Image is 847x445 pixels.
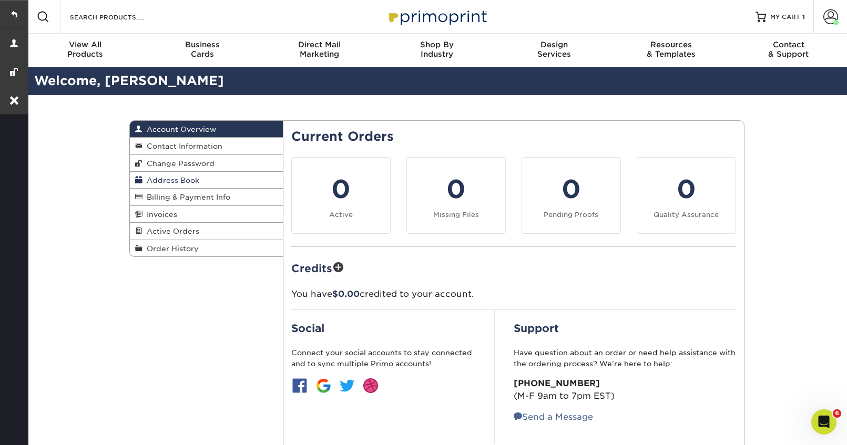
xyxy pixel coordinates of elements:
[130,240,283,256] a: Order History
[142,142,222,150] span: Contact Information
[291,288,736,301] p: You have credited to your account.
[514,378,600,388] strong: [PHONE_NUMBER]
[378,40,495,49] span: Shop By
[144,40,261,59] div: Cards
[261,40,378,59] div: Marketing
[514,322,736,335] h2: Support
[514,347,736,369] p: Have question about an order or need help assistance with the ordering process? We’re here to help:
[378,34,495,67] a: Shop ByIndustry
[291,377,308,394] img: btn-facebook.jpg
[130,189,283,205] a: Billing & Payment Info
[142,125,216,133] span: Account Overview
[261,34,378,67] a: Direct MailMarketing
[130,172,283,189] a: Address Book
[315,377,332,394] img: btn-google.jpg
[130,138,283,154] a: Contact Information
[291,347,475,369] p: Connect your social accounts to stay connected and to sync multiple Primo accounts!
[495,40,613,49] span: Design
[413,170,499,208] div: 0
[261,40,378,49] span: Direct Mail
[730,34,847,67] a: Contact& Support
[298,170,384,208] div: 0
[528,170,614,208] div: 0
[130,206,283,223] a: Invoices
[339,377,355,394] img: btn-twitter.jpg
[144,40,261,49] span: Business
[433,211,479,219] small: Missing Files
[613,40,730,59] div: & Templates
[142,176,199,184] span: Address Book
[495,40,613,59] div: Services
[544,211,598,219] small: Pending Proofs
[654,211,719,219] small: Quality Assurance
[26,71,847,91] h2: Welcome, [PERSON_NAME]
[142,227,199,235] span: Active Orders
[26,40,144,59] div: Products
[26,34,144,67] a: View AllProducts
[406,157,506,234] a: 0 Missing Files
[730,40,847,59] div: & Support
[495,34,613,67] a: DesignServices
[142,210,177,219] span: Invoices
[833,409,841,418] span: 6
[811,409,836,434] iframe: Intercom live chat
[637,157,736,234] a: 0 Quality Assurance
[26,40,144,49] span: View All
[362,377,379,394] img: btn-dribbble.jpg
[613,40,730,49] span: Resources
[144,34,261,67] a: BusinessCards
[770,13,800,22] span: MY CART
[514,377,736,402] p: (M-F 9am to 7pm EST)
[329,211,353,219] small: Active
[332,289,360,299] span: $0.00
[291,129,736,144] h2: Current Orders
[613,34,730,67] a: Resources& Templates
[384,5,489,28] img: Primoprint
[130,121,283,138] a: Account Overview
[514,412,593,422] a: Send a Message
[730,40,847,49] span: Contact
[130,223,283,240] a: Active Orders
[378,40,495,59] div: Industry
[130,155,283,172] a: Change Password
[69,11,171,23] input: SEARCH PRODUCTS.....
[142,159,215,168] span: Change Password
[291,157,391,234] a: 0 Active
[522,157,621,234] a: 0 Pending Proofs
[291,260,736,276] h2: Credits
[142,193,230,201] span: Billing & Payment Info
[142,244,199,253] span: Order History
[802,13,805,20] span: 1
[644,170,729,208] div: 0
[291,322,475,335] h2: Social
